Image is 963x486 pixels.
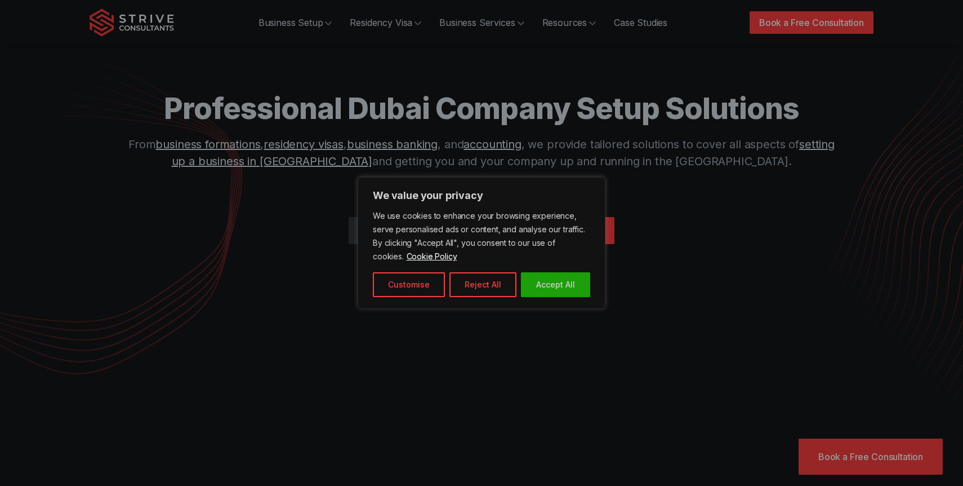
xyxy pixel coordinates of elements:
p: We value your privacy [373,189,590,202]
a: Cookie Policy [406,251,458,262]
button: Customise [373,272,445,297]
div: We value your privacy [358,177,605,309]
p: We use cookies to enhance your browsing experience, serve personalised ads or content, and analys... [373,209,590,263]
button: Reject All [449,272,516,297]
button: Accept All [521,272,590,297]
